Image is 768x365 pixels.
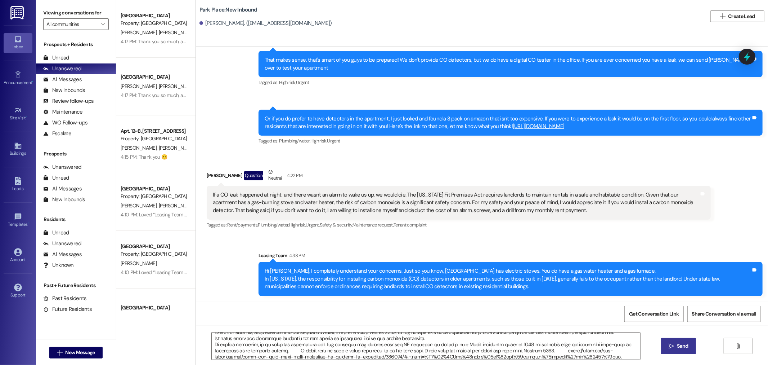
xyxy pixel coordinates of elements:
button: Get Conversation Link [624,306,683,322]
div: [GEOGRAPHIC_DATA] [121,304,187,312]
button: Create Lead [710,10,764,22]
span: Plumbing/water , [279,138,310,144]
button: Share Conversation via email [687,306,761,322]
div: 4:15 PM: Thank you 😊 [121,154,167,160]
span: • [26,114,27,119]
span: [PERSON_NAME] [158,202,197,209]
i:  [669,343,674,349]
span: High risk , [289,222,306,228]
span: Share Conversation via email [692,310,756,318]
div: Property: [GEOGRAPHIC_DATA] [121,19,187,27]
span: Urgent [296,79,309,85]
textarea: Lore ipsum dol sit AM consectet Adipiscinge seddoei temporinc utla: Etdolorem al Enim Admi Veniam... [212,333,640,360]
div: Unread [43,174,69,182]
i:  [101,21,105,27]
div: Prospects + Residents [36,41,116,48]
span: Tenant complaint [394,222,427,228]
a: Support [4,281,32,301]
a: Buildings [4,140,32,159]
label: Viewing conversations for [43,7,109,18]
i:  [57,350,62,356]
div: Unanswered [43,65,81,72]
div: [GEOGRAPHIC_DATA] [121,185,187,193]
div: Property: [GEOGRAPHIC_DATA] [121,250,187,258]
div: [PERSON_NAME]. ([EMAIL_ADDRESS][DOMAIN_NAME]) [199,19,332,27]
i:  [720,13,725,19]
div: All Messages [43,251,82,258]
span: Urgent , [306,222,319,228]
div: If a CO leak happened at night, and there wasn't an alarm to wake us up, we would die. The [US_ST... [213,191,699,214]
div: Property: [GEOGRAPHIC_DATA] [121,193,187,200]
button: New Message [49,347,103,359]
span: New Message [65,349,95,356]
div: Or if you do prefer to have detectors in the apartment, I just looked and found a 3 pack on amazo... [265,115,751,131]
div: Escalate [43,130,71,137]
span: High risk , [310,138,327,144]
div: Past Residents [43,295,87,302]
a: Leads [4,175,32,194]
div: 4:22 PM [286,172,302,179]
span: High risk , [279,79,296,85]
div: Hi [PERSON_NAME], I completely understand your concerns. Just so you know, [GEOGRAPHIC_DATA] has ... [265,267,751,290]
a: Site Visit • [4,104,32,124]
span: [PERSON_NAME] [121,83,159,89]
a: Templates • [4,211,32,230]
span: [PERSON_NAME] [158,29,194,36]
img: ResiDesk Logo [10,6,25,19]
div: Tagged as: [207,220,711,230]
a: Inbox [4,33,32,53]
span: Rent/payments , [228,222,258,228]
div: [GEOGRAPHIC_DATA] [121,73,187,81]
div: [GEOGRAPHIC_DATA] [121,12,187,19]
span: Safety & security , [320,222,352,228]
div: 4:38 PM [287,252,305,259]
span: • [28,221,29,226]
div: Unanswered [43,163,81,171]
div: New Inbounds [43,196,85,203]
div: Prospects [36,150,116,158]
div: Property: [GEOGRAPHIC_DATA] [121,135,187,142]
div: Unknown [43,261,74,269]
div: Apt. 12~B, [STREET_ADDRESS] [121,127,187,135]
i:  [735,343,741,349]
div: New Inbounds [43,87,85,94]
span: [PERSON_NAME] [158,83,197,89]
span: [PERSON_NAME] [121,145,159,151]
div: All Messages [43,185,82,193]
span: [PERSON_NAME] [121,202,159,209]
div: Maintenance [43,108,83,116]
span: [PERSON_NAME] [158,314,194,320]
div: Tagged as: [259,77,763,88]
div: Review follow-ups [43,97,94,105]
b: Park Place: New Inbound [199,6,257,14]
span: Send [677,342,688,350]
div: Neutral [267,168,283,183]
span: Get Conversation Link [629,310,679,318]
div: 4:17 PM: Thank you so much, and for the new fridge, you guys are awesome! [121,92,279,98]
span: [PERSON_NAME] [121,260,157,267]
a: Account [4,246,32,265]
div: Past + Future Residents [36,282,116,289]
div: [GEOGRAPHIC_DATA] [121,243,187,250]
div: Unread [43,229,69,237]
div: Residents [36,216,116,223]
span: Maintenance request , [352,222,394,228]
div: Unread [43,54,69,62]
a: [URL][DOMAIN_NAME] [513,123,565,130]
span: Urgent [327,138,340,144]
div: Question [244,171,263,180]
div: That makes sense, that's smart of you guys to be prepared! We don't provide CO detectors, but we ... [265,56,751,72]
div: WO Follow-ups [43,119,87,127]
div: Tagged as: [259,136,763,146]
button: Send [661,338,696,354]
div: All Messages [43,76,82,83]
span: [PERSON_NAME] [121,314,159,320]
span: [PERSON_NAME] [158,145,197,151]
input: All communities [46,18,97,30]
span: • [32,79,33,84]
div: Leasing Team [259,252,763,262]
div: [PERSON_NAME] [207,168,711,186]
div: Unanswered [43,240,81,247]
span: Plumbing/water , [258,222,289,228]
div: Future Residents [43,305,92,313]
